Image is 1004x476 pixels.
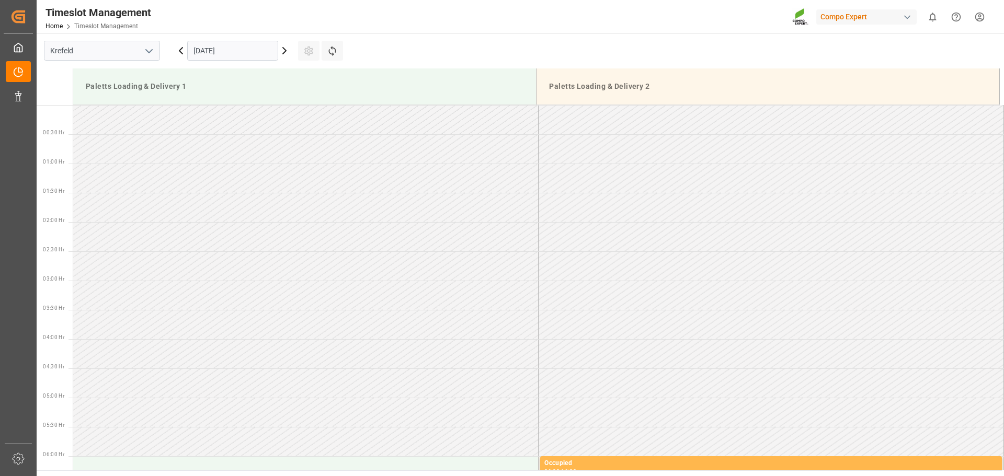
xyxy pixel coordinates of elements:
[43,334,64,340] span: 04:00 Hr
[187,41,278,61] input: DD.MM.YYYY
[944,5,968,29] button: Help Center
[82,77,528,96] div: Paletts Loading & Delivery 1
[44,41,160,61] input: Type to search/select
[141,43,156,59] button: open menu
[43,276,64,282] span: 03:00 Hr
[43,188,64,194] span: 01:30 Hr
[43,130,64,135] span: 00:30 Hr
[43,451,64,457] span: 06:00 Hr
[544,469,560,473] div: 06:00
[816,9,917,25] div: Compo Expert
[545,77,991,96] div: Paletts Loading & Delivery 2
[544,458,998,469] div: Occupied
[43,247,64,252] span: 02:30 Hr
[43,393,64,399] span: 05:00 Hr
[45,5,151,20] div: Timeslot Management
[560,469,561,473] div: -
[43,217,64,223] span: 02:00 Hr
[43,422,64,428] span: 05:30 Hr
[43,364,64,369] span: 04:30 Hr
[45,22,63,30] a: Home
[43,305,64,311] span: 03:30 Hr
[816,7,921,27] button: Compo Expert
[921,5,944,29] button: show 0 new notifications
[43,159,64,165] span: 01:00 Hr
[792,8,809,26] img: Screenshot%202023-09-29%20at%2010.02.21.png_1712312052.png
[561,469,576,473] div: 16:00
